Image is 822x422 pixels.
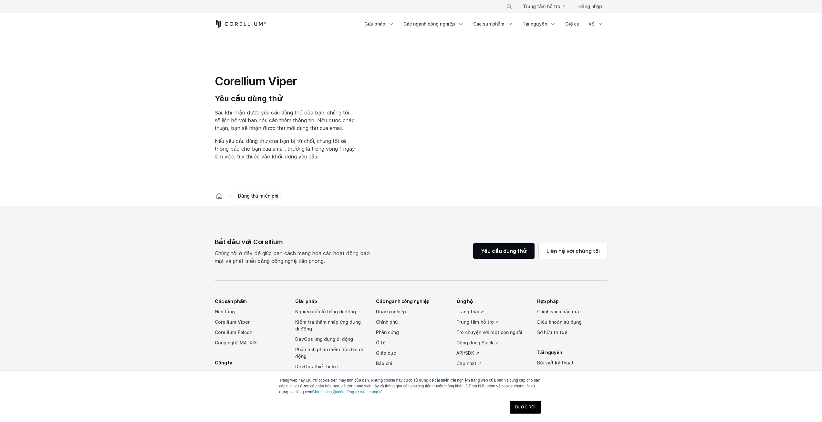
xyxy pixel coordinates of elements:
a: Liên hệ với chúng tôi [539,243,608,259]
div: Menu điều hướng [360,18,608,30]
font: DevOps thiết bị IoT [295,364,339,369]
font: Nghiên cứu lỗ hổng di động [295,309,356,314]
font: Chính phủ [376,319,398,325]
button: Tìm kiếm [504,1,515,12]
font: Trung tâm hỗ trợ [523,4,560,9]
font: Hội thảo trực tuyến & Sự kiện [537,370,602,376]
a: Nhà Corellium [213,191,225,200]
font: Giá cả [565,21,579,27]
font: Nền tảng [215,309,235,314]
a: Yêu cầu dùng thử [473,243,534,259]
font: ĐƯỢC RỒI [515,405,536,409]
font: Báo chí [376,361,392,366]
font: Chúng tôi ở đây để giúp bạn cách mạng hóa các hoạt động bảo mật và phát triển bằng công nghệ tiên... [215,250,370,264]
font: Trung tâm hỗ trợ ↗ [456,319,499,325]
font: Trạng thái ↗ [456,309,484,314]
font: DevOps ứng dụng di động [295,336,353,342]
font: Nếu yêu cầu dùng thử của bạn bị từ chối, chúng tôi sẽ thông báo cho bạn qua email, thường là tron... [215,138,355,160]
font: Các ngành công nghiệp [403,21,455,27]
font: Corellium Viper [215,74,297,88]
font: Phân tích phần mềm độc hại di động [295,347,363,359]
font: Giáo dục [376,350,396,356]
font: Ô tô [376,340,386,345]
font: Corellium Viper [215,319,250,325]
div: Menu điều hướng [498,1,607,12]
a: Trang chủ Corellium [215,20,266,28]
font: Trang web này lưu trữ cookie trên máy tính của bạn. Những cookie này được sử dụng để cải thiện tr... [279,378,541,394]
font: Liên hệ với chúng tôi [546,248,600,254]
font: Tài nguyên [523,21,547,27]
font: Corellium Falcon [215,330,252,335]
font: API/SDK ↗ [456,350,479,356]
font: Đăng nhập [578,4,602,9]
font: Về [215,370,221,376]
font: Yêu cầu dùng thử [481,248,526,254]
font: Dùng thử miễn phí [238,193,279,199]
font: Bài viết kỹ thuật [537,360,574,365]
font: Doanh nghiệp [376,309,406,314]
font: Trò chuyện với một con người [456,330,522,335]
font: Kiểm tra thâm nhập ứng dụng di động [295,319,361,331]
font: Bắt đầu với Corellium [215,238,283,246]
a: Chính sách Quyền riêng tư của chúng tôi. [312,390,385,394]
font: Công nghệ MATRIX [215,340,257,345]
font: Về [588,21,595,27]
font: Sau khi nhận được yêu cầu dùng thử của bạn, chúng tôi sẽ liên hệ với bạn nếu cần thêm thông tin. ... [215,109,355,131]
font: Cập nhật ↗ [456,361,482,366]
font: Chính sách bảo mật [537,309,581,314]
font: Giải pháp [364,21,386,27]
font: Điều khoản sử dụng [537,319,582,325]
font: Phần cứng [376,330,399,335]
a: ĐƯỢC RỒI [510,401,541,414]
font: Các sản phẩm [473,21,505,27]
font: Yêu cầu dùng thử [215,94,283,103]
font: Sở hữu trí tuệ [537,330,567,335]
font: Cộng đồng Slack ↗ [456,340,499,345]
